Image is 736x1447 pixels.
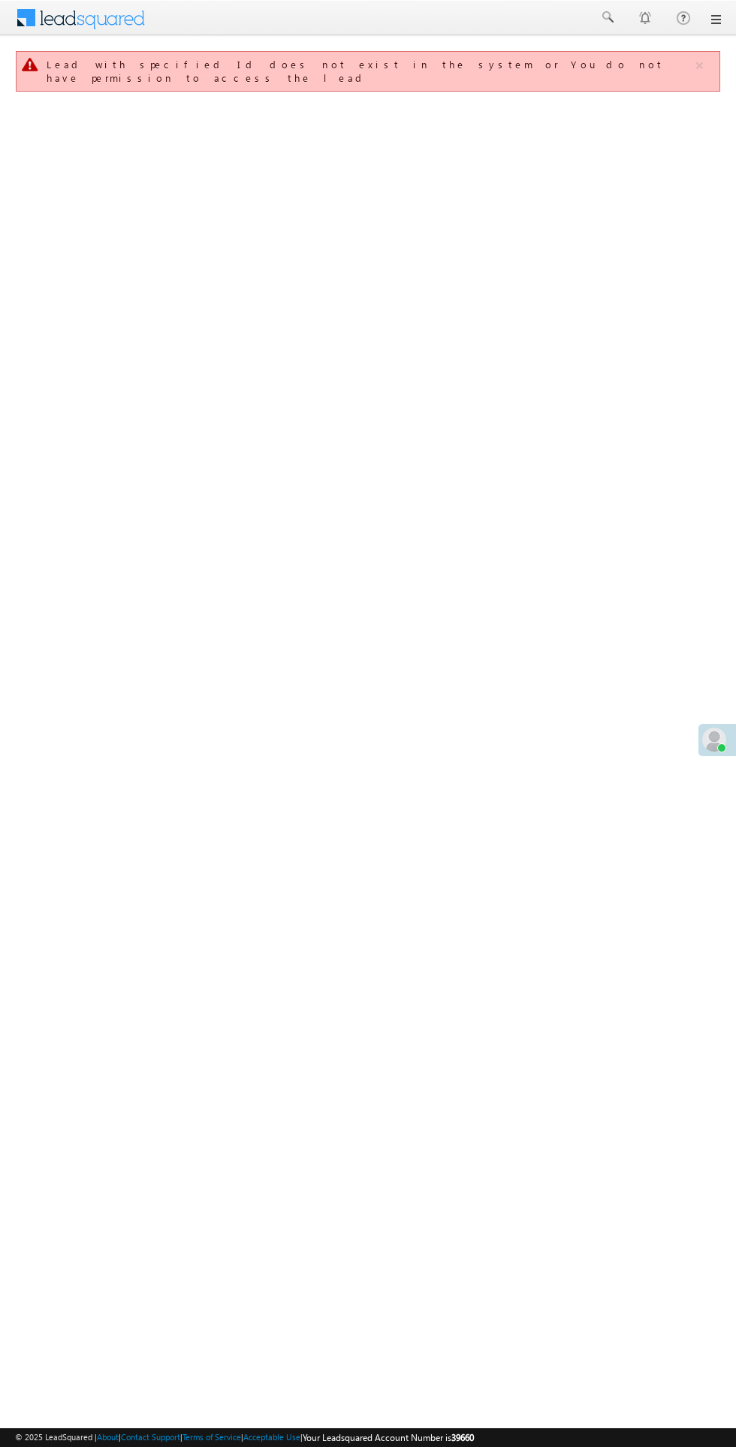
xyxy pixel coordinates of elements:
[15,1430,474,1445] span: © 2025 LeadSquared | | | | |
[47,58,693,85] div: Lead with specified Id does not exist in the system or You do not have permission to access the lead
[97,1432,119,1442] a: About
[121,1432,180,1442] a: Contact Support
[451,1432,474,1443] span: 39660
[303,1432,474,1443] span: Your Leadsquared Account Number is
[243,1432,300,1442] a: Acceptable Use
[182,1432,241,1442] a: Terms of Service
